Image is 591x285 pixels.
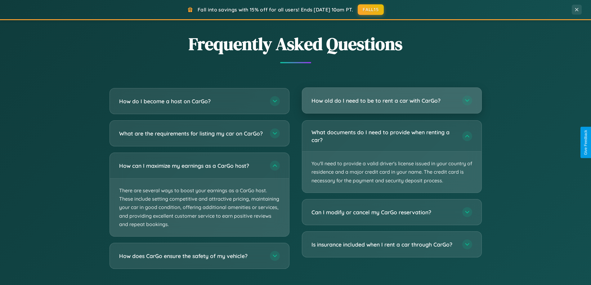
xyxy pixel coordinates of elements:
[358,4,384,15] button: FALL15
[311,241,456,248] h3: Is insurance included when I rent a car through CarGo?
[110,179,289,236] p: There are several ways to boost your earnings as a CarGo host. These include setting competitive ...
[584,130,588,155] div: Give Feedback
[119,97,264,105] h3: How do I become a host on CarGo?
[311,128,456,144] h3: What documents do I need to provide when renting a car?
[302,152,481,193] p: You'll need to provide a valid driver's license issued in your country of residence and a major c...
[311,208,456,216] h3: Can I modify or cancel my CarGo reservation?
[110,32,482,56] h2: Frequently Asked Questions
[311,97,456,105] h3: How old do I need to be to rent a car with CarGo?
[119,252,264,260] h3: How does CarGo ensure the safety of my vehicle?
[119,162,264,170] h3: How can I maximize my earnings as a CarGo host?
[119,130,264,137] h3: What are the requirements for listing my car on CarGo?
[198,7,353,13] span: Fall into savings with 15% off for all users! Ends [DATE] 10am PT.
